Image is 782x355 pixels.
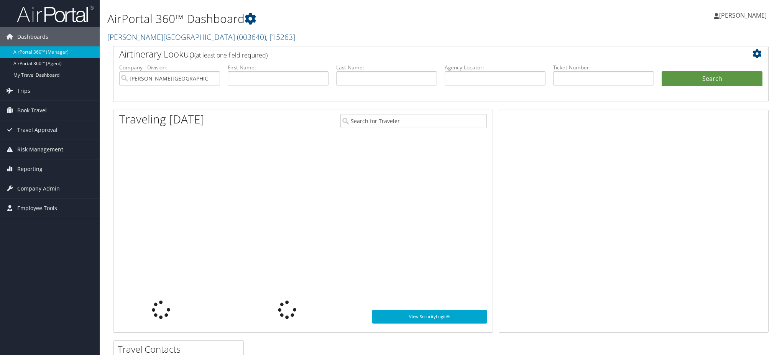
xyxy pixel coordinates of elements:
h1: AirPortal 360™ Dashboard [107,11,552,27]
span: Dashboards [17,27,48,46]
label: First Name: [228,64,329,71]
label: Agency Locator: [445,64,545,71]
h1: Traveling [DATE] [119,111,204,127]
span: (at least one field required) [194,51,268,59]
img: airportal-logo.png [17,5,94,23]
span: Book Travel [17,101,47,120]
span: Risk Management [17,140,63,159]
span: Trips [17,81,30,100]
a: View SecurityLogic® [372,310,487,324]
span: [PERSON_NAME] [719,11,767,20]
span: , [ 15263 ] [266,32,295,42]
span: Reporting [17,159,43,179]
label: Company - Division: [119,64,220,71]
label: Ticket Number: [553,64,654,71]
label: Last Name: [336,64,437,71]
input: Search for Traveler [340,114,487,128]
button: Search [662,71,762,87]
a: [PERSON_NAME][GEOGRAPHIC_DATA] [107,32,295,42]
span: Company Admin [17,179,60,198]
span: ( 003640 ) [237,32,266,42]
h2: Airtinerary Lookup [119,48,708,61]
span: Travel Approval [17,120,58,140]
span: Employee Tools [17,199,57,218]
a: [PERSON_NAME] [714,4,774,27]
